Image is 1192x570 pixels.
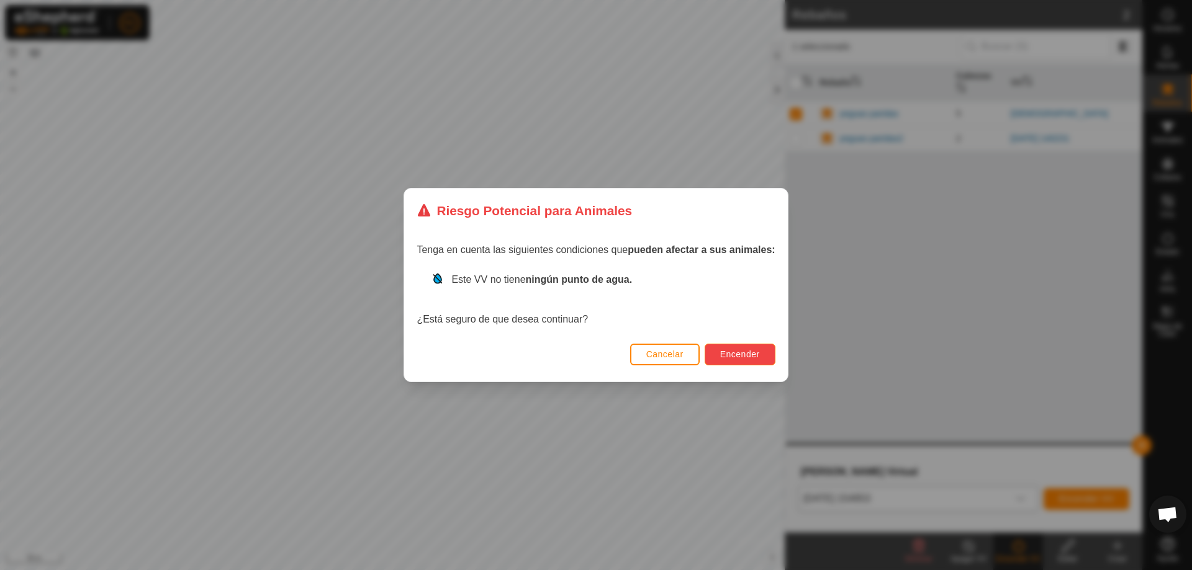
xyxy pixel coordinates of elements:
[526,274,633,285] strong: ningún punto de agua.
[1149,496,1186,533] div: Chat abierto
[705,344,775,365] button: Encender
[630,344,700,365] button: Cancelar
[646,349,684,359] span: Cancelar
[720,349,760,359] span: Encender
[628,244,775,255] strong: pueden afectar a sus animales:
[451,274,632,285] span: Este VV no tiene
[417,244,775,255] span: Tenga en cuenta las siguientes condiciones que
[417,201,632,220] div: Riesgo Potencial para Animales
[417,272,775,327] div: ¿Está seguro de que desea continuar?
